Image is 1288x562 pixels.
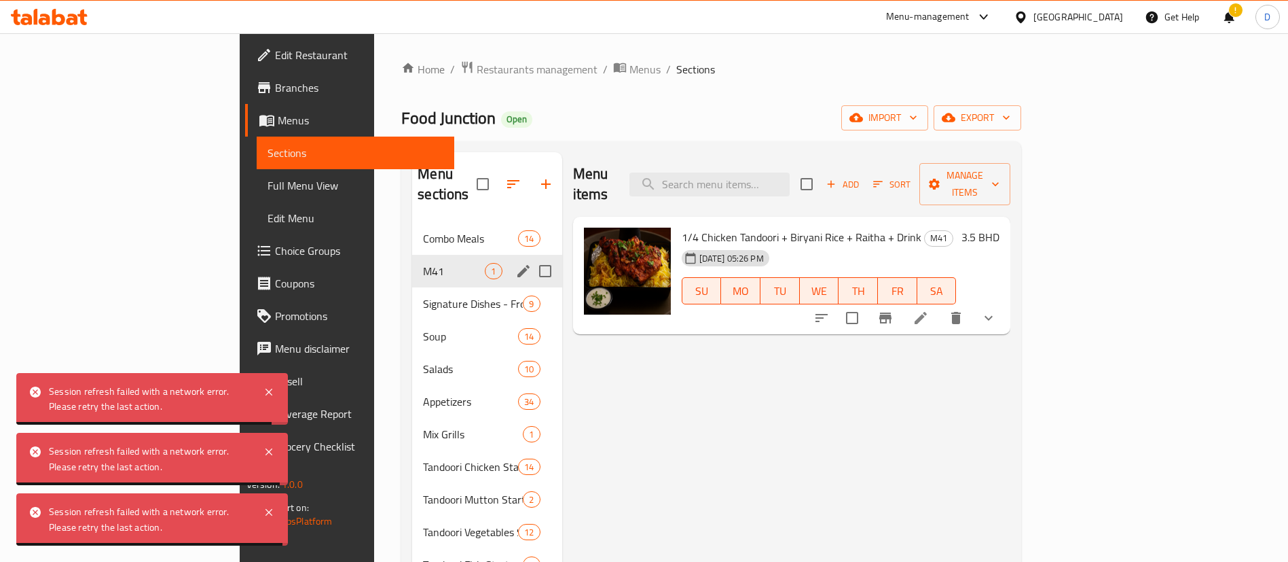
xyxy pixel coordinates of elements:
[412,516,562,548] div: Tandoori Vegetables Starters12
[805,281,834,301] span: WE
[245,234,455,267] a: Choice Groups
[423,296,523,312] span: Signature Dishes - From [GEOGRAPHIC_DATA]
[245,332,455,365] a: Menu disclaimer
[919,163,1010,205] button: Manage items
[423,491,523,508] span: Tandoori Mutton Starters
[49,384,250,415] div: Session refresh failed with a network error. Please retry the last action.
[245,39,455,71] a: Edit Restaurant
[245,71,455,104] a: Branches
[412,418,562,451] div: Mix Grills1
[245,300,455,332] a: Promotions
[423,230,518,247] span: Combo Meals
[530,168,562,200] button: Add section
[513,261,534,281] button: edit
[523,298,539,311] span: 9
[838,304,866,332] span: Select to update
[824,177,861,192] span: Add
[468,170,497,198] span: Select all sections
[934,105,1021,130] button: export
[726,281,755,301] span: MO
[800,277,839,304] button: WE
[282,476,303,493] span: 1.0.0
[760,277,800,304] button: TU
[268,145,444,161] span: Sections
[518,361,540,377] div: items
[412,353,562,385] div: Salads10
[257,137,455,169] a: Sections
[519,396,539,408] span: 34
[519,526,539,539] span: 12
[944,109,1010,126] span: export
[676,61,715,77] span: Sections
[972,302,1005,334] button: show more
[629,61,661,77] span: Menus
[412,255,562,287] div: M411edit
[246,512,333,530] a: Support.OpsPlatform
[523,296,540,312] div: items
[423,524,518,540] span: Tandoori Vegetables Starters
[721,277,760,304] button: MO
[275,438,444,455] span: Grocery Checklist
[485,263,502,279] div: items
[523,426,540,442] div: items
[883,281,912,301] span: FR
[423,393,518,410] span: Appetizers
[412,287,562,320] div: Signature Dishes - From [GEOGRAPHIC_DATA]9
[523,428,539,441] span: 1
[519,461,539,474] span: 14
[913,310,929,326] a: Edit menu item
[412,222,562,255] div: Combo Meals14
[923,281,951,301] span: SA
[873,177,910,192] span: Sort
[518,524,540,540] div: items
[518,459,540,475] div: items
[688,281,716,301] span: SU
[917,277,957,304] button: SA
[961,228,999,247] h6: 3.5 BHD
[275,47,444,63] span: Edit Restaurant
[518,328,540,345] div: items
[792,170,821,198] span: Select section
[275,373,444,389] span: Upsell
[613,60,661,78] a: Menus
[245,104,455,137] a: Menus
[841,105,928,130] button: import
[930,167,999,201] span: Manage items
[275,275,444,292] span: Coupons
[519,330,539,343] span: 14
[268,210,444,226] span: Edit Menu
[821,174,864,195] button: Add
[864,174,919,195] span: Sort items
[518,230,540,247] div: items
[423,263,485,279] span: M41
[460,60,597,78] a: Restaurants management
[49,444,250,474] div: Session refresh failed with a network error. Please retry the last action.
[839,277,878,304] button: TH
[275,80,444,96] span: Branches
[682,277,722,304] button: SU
[1264,10,1270,24] span: D
[245,430,455,463] a: Grocery Checklist
[870,174,914,195] button: Sort
[519,363,539,376] span: 10
[423,426,523,442] div: Mix Grills
[268,177,444,194] span: Full Menu View
[629,173,790,196] input: search
[1033,10,1123,24] div: [GEOGRAPHIC_DATA]
[519,232,539,245] span: 14
[852,109,917,126] span: import
[682,227,921,247] span: 1/4 Chicken Tandoori + Biryani Rice + Raitha + Drink
[666,61,671,77] li: /
[423,296,523,312] div: Signature Dishes - From Bangalore
[275,243,444,259] span: Choice Groups
[412,451,562,483] div: Tandoori Chicken Starters14
[821,174,864,195] span: Add item
[412,483,562,516] div: Tandoori Mutton Starters2
[423,328,518,345] span: Soup
[805,302,838,334] button: sort-choices
[257,169,455,202] a: Full Menu View
[412,385,562,418] div: Appetizers34
[412,320,562,353] div: Soup14
[844,281,872,301] span: TH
